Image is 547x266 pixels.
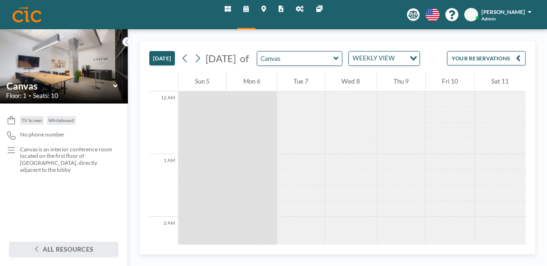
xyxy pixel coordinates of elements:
[325,72,376,91] div: Wed 8
[179,72,226,91] div: Sun 5
[349,52,420,65] div: Search for option
[351,53,396,64] span: WEEKLY VIEW
[149,51,175,65] button: [DATE]
[20,146,112,174] p: Canvas is an interior conference room located on the first floor of [GEOGRAPHIC_DATA], directly a...
[149,154,178,217] div: 1 AM
[467,11,475,18] span: AB
[475,72,525,91] div: Sat 11
[377,72,425,91] div: Thu 9
[481,8,525,15] span: [PERSON_NAME]
[48,117,74,123] span: Whiteboard
[21,117,42,123] span: TV Screen
[447,51,525,65] button: YOUR RESERVATIONS
[33,92,58,100] span: Seats: 10
[9,242,118,257] button: All resources
[481,16,496,22] span: Admin
[6,92,27,100] span: Floor: 1
[277,72,325,91] div: Tue 7
[206,52,236,64] span: [DATE]
[29,93,31,98] span: •
[426,72,474,91] div: Fri 10
[7,80,113,91] input: Canvas
[227,72,276,91] div: Mon 6
[149,91,178,154] div: 12 AM
[20,131,65,138] span: No phone number
[13,7,42,23] img: organization-logo
[397,53,404,64] input: Search for option
[240,52,249,65] span: of
[257,52,334,65] input: Canvas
